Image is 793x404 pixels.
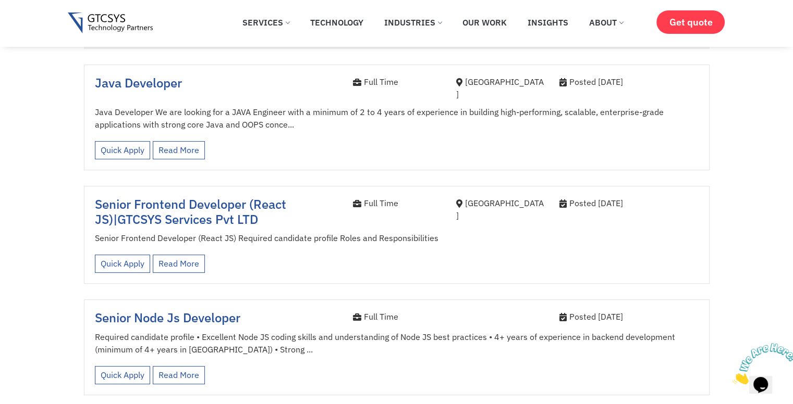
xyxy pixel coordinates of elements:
a: About [581,11,631,34]
iframe: chat widget [728,339,793,388]
a: Read More [153,366,205,384]
a: Java Developer [95,74,182,91]
a: Get quote [656,10,725,34]
div: Full Time [353,75,441,88]
div: Full Time [353,197,441,209]
div: Full Time [353,310,441,323]
a: Read More [153,141,205,159]
div: [GEOGRAPHIC_DATA] [456,75,544,100]
span: Get quote [669,17,712,28]
p: Required candidate profile • Excellent Node JS coding skills and understanding of Node JS best pr... [95,331,699,356]
p: Java Developer We are looking for a JAVA Engineer with a minimum of 2 to 4 years of experience in... [95,106,699,131]
a: Read More [153,255,205,273]
img: Gtcsys logo [68,12,153,34]
a: Quick Apply [95,141,150,159]
img: Chat attention grabber [4,4,69,45]
div: Posted [DATE] [559,75,699,88]
a: Quick Apply [95,255,150,273]
div: Posted [DATE] [559,197,699,209]
p: Senior Frontend Developer (React JS) Required candidate profile Roles and Responsibilities [95,232,699,244]
a: Senior Frontend Developer (React JS)|GTCSYS Services Pvt LTD [95,196,286,228]
a: Industries [376,11,449,34]
a: Our Work [455,11,515,34]
a: Services [235,11,297,34]
a: Senior Node Js Developer [95,309,240,326]
a: Quick Apply [95,366,150,384]
a: Insights [520,11,576,34]
a: Technology [302,11,371,34]
div: Posted [DATE] [559,310,699,323]
span: GTCSYS Services Pvt LTD [117,211,258,228]
div: [GEOGRAPHIC_DATA] [456,197,544,222]
span: Senior Frontend Developer (React JS) [95,196,286,228]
